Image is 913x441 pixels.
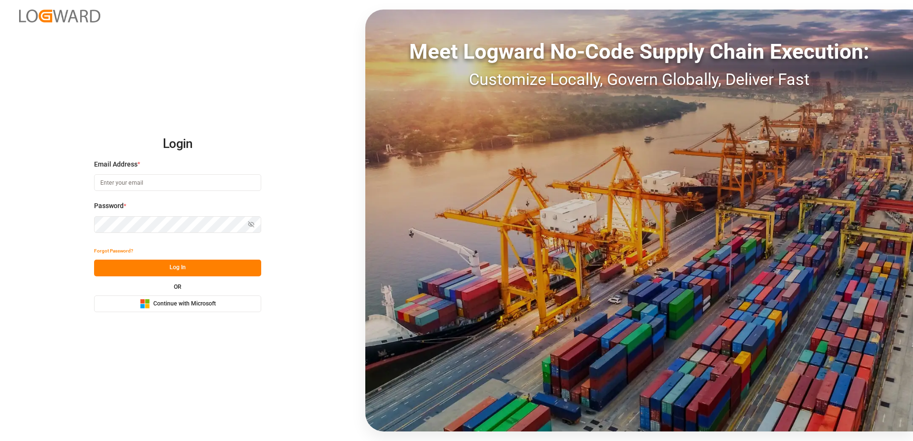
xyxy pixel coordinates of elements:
[94,295,261,312] button: Continue with Microsoft
[94,201,124,211] span: Password
[153,300,216,308] span: Continue with Microsoft
[365,67,913,92] div: Customize Locally, Govern Globally, Deliver Fast
[94,174,261,191] input: Enter your email
[94,159,138,169] span: Email Address
[19,10,100,22] img: Logward_new_orange.png
[94,129,261,159] h2: Login
[94,243,133,260] button: Forgot Password?
[174,284,181,290] small: OR
[365,36,913,67] div: Meet Logward No-Code Supply Chain Execution:
[94,260,261,276] button: Log In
